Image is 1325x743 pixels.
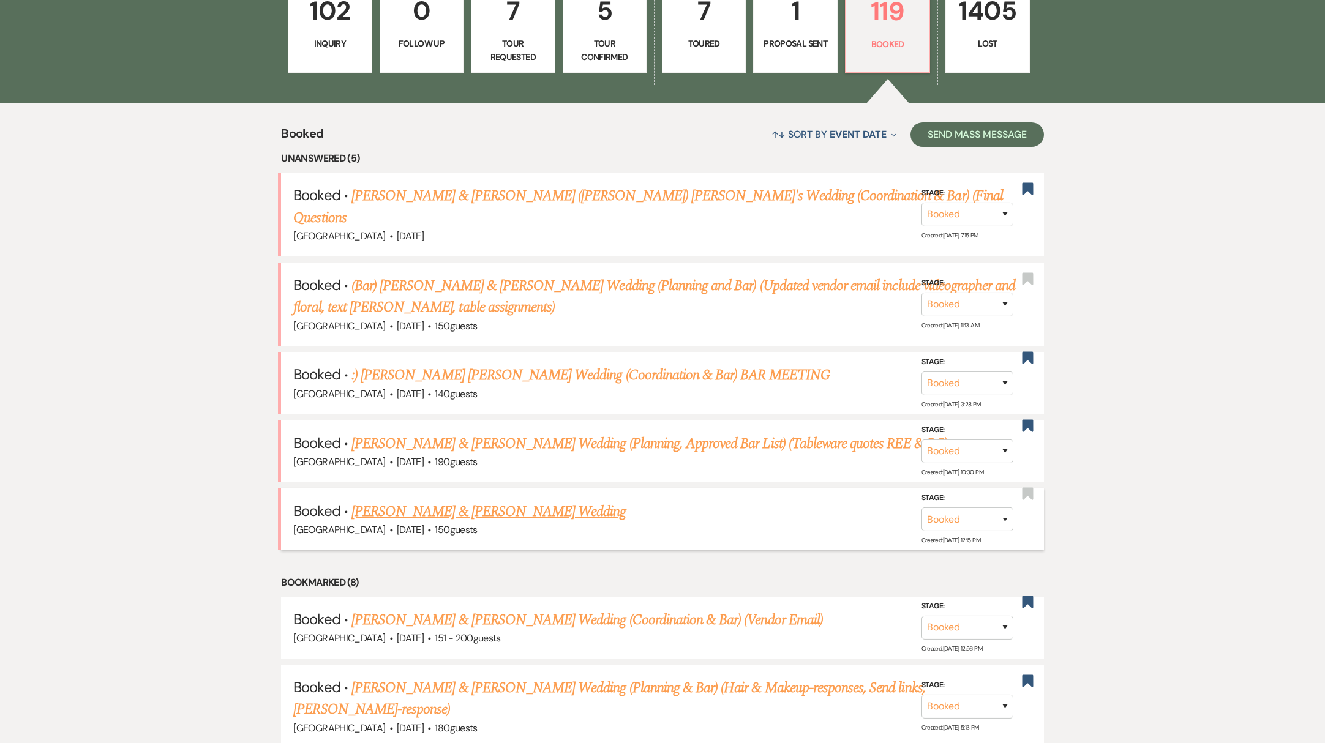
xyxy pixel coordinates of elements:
span: Created: [DATE] 12:15 PM [921,536,980,544]
label: Stage: [921,679,1013,692]
span: Created: [DATE] 5:13 PM [921,723,979,731]
p: Toured [670,37,738,50]
span: Created: [DATE] 12:56 PM [921,644,982,652]
p: Tour Confirmed [571,37,639,64]
span: [DATE] [397,632,424,644]
span: 150 guests [435,319,477,332]
span: Booked [293,678,340,696]
label: Stage: [921,187,1013,200]
p: Lost [953,37,1021,50]
span: Created: [DATE] 7:15 PM [921,231,978,239]
span: 140 guests [435,387,477,400]
span: Created: [DATE] 10:30 PM [921,468,983,476]
label: Stage: [921,424,1013,437]
span: [DATE] [397,230,424,242]
span: Created: [DATE] 3:28 PM [921,400,981,408]
p: Tour Requested [479,37,547,64]
label: Stage: [921,356,1013,369]
span: [DATE] [397,455,424,468]
span: Booked [293,501,340,520]
span: [DATE] [397,319,424,332]
li: Unanswered (5) [281,151,1043,166]
span: [GEOGRAPHIC_DATA] [293,722,385,734]
span: [GEOGRAPHIC_DATA] [293,523,385,536]
span: Booked [293,433,340,452]
button: Send Mass Message [910,122,1044,147]
li: Bookmarked (8) [281,575,1043,591]
span: [GEOGRAPHIC_DATA] [293,632,385,644]
label: Stage: [921,600,1013,613]
button: Sort By Event Date [767,118,901,151]
span: [DATE] [397,722,424,734]
span: Booked [293,275,340,294]
span: 150 guests [435,523,477,536]
label: Stage: [921,491,1013,505]
span: [DATE] [397,387,424,400]
a: [PERSON_NAME] & [PERSON_NAME] Wedding (Planning, Approved Bar List) (Tableware quotes REE & RC) [351,433,947,455]
span: Booked [293,610,340,629]
span: [GEOGRAPHIC_DATA] [293,455,385,468]
span: ↑↓ [771,128,786,141]
span: Booked [293,185,340,204]
p: Booked [854,37,921,51]
span: [GEOGRAPHIC_DATA] [293,319,385,332]
a: [PERSON_NAME] & [PERSON_NAME] Wedding (Planning & Bar) (Hair & Makeup-responses, Send links, [PER... [293,677,925,721]
span: [GEOGRAPHIC_DATA] [293,230,385,242]
span: 190 guests [435,455,477,468]
span: Booked [281,124,323,151]
span: Event Date [830,128,887,141]
span: 180 guests [435,722,477,734]
span: [GEOGRAPHIC_DATA] [293,387,385,400]
p: Proposal Sent [761,37,829,50]
span: [DATE] [397,523,424,536]
a: (Bar) [PERSON_NAME] & [PERSON_NAME] Wedding (Planning and Bar) (Updated vendor email include vide... [293,275,1015,319]
span: Booked [293,365,340,384]
a: [PERSON_NAME] & [PERSON_NAME] ([PERSON_NAME]) [PERSON_NAME]'s Wedding (Coordination & Bar) (Final... [293,185,1003,229]
a: [PERSON_NAME] & [PERSON_NAME] Wedding (Coordination & Bar) (Vendor Email) [351,609,823,631]
span: 151 - 200 guests [435,632,500,644]
p: Follow Up [388,37,456,50]
span: Created: [DATE] 11:13 AM [921,321,979,329]
p: Inquiry [296,37,364,50]
a: [PERSON_NAME] & [PERSON_NAME] Wedding [351,501,626,523]
label: Stage: [921,277,1013,290]
a: :) [PERSON_NAME] [PERSON_NAME] Wedding (Coordination & Bar) BAR MEETING [351,364,830,386]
